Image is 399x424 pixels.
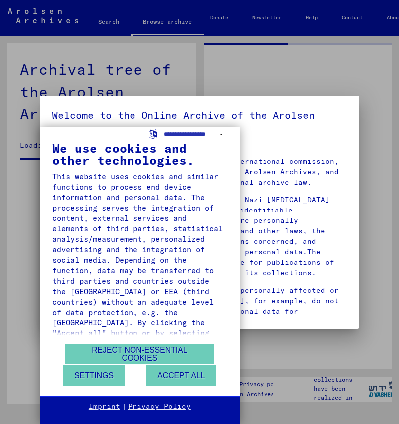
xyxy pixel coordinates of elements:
a: Imprint [89,402,120,412]
button: Settings [63,365,125,386]
div: This website uses cookies and similar functions to process end device information and personal da... [52,171,227,401]
a: Privacy Policy [128,402,191,412]
button: Accept all [146,365,216,386]
button: Reject non-essential cookies [65,344,214,364]
div: We use cookies and other technologies. [52,142,227,166]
